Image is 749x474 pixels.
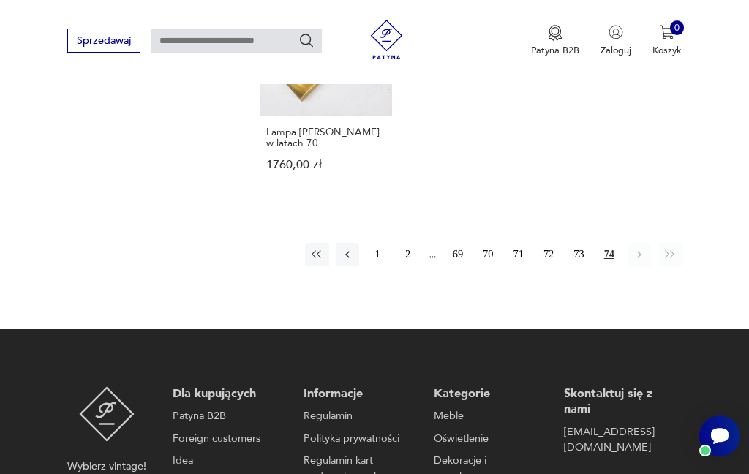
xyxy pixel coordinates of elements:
a: Patyna B2B [173,408,283,424]
button: Szukaj [298,32,315,48]
a: Oświetlenie [434,431,544,447]
button: 70 [476,243,500,266]
img: Patyna - sklep z meblami i dekoracjami vintage [79,386,135,443]
a: Meble [434,408,544,424]
a: Regulamin [304,408,414,424]
button: 72 [537,243,560,266]
a: Foreign customers [173,431,283,447]
a: Polityka prywatności [304,431,414,447]
h3: Lampa [PERSON_NAME] w latach 70. [266,127,386,149]
a: [EMAIL_ADDRESS][DOMAIN_NAME] [564,424,674,456]
p: Informacje [304,386,414,402]
p: 1760,00 zł [266,159,386,170]
a: Idea [173,453,283,469]
button: Sprzedawaj [67,29,140,53]
iframe: Smartsupp widget button [699,415,740,456]
img: Ikona medalu [548,25,562,41]
p: Koszyk [652,44,682,57]
button: Zaloguj [601,25,631,57]
p: Patyna B2B [531,44,579,57]
p: Skontaktuj się z nami [564,386,674,418]
button: 74 [598,243,621,266]
img: Ikona koszyka [660,25,674,39]
a: Ikona medaluPatyna B2B [531,25,579,57]
a: Sprzedawaj [67,37,140,46]
p: Zaloguj [601,44,631,57]
button: 73 [567,243,590,266]
button: 69 [446,243,470,266]
p: Kategorie [434,386,544,402]
p: Dla kupujących [173,386,283,402]
div: 0 [670,20,685,35]
img: Patyna - sklep z meblami i dekoracjami vintage [362,20,411,59]
button: Patyna B2B [531,25,579,57]
button: 71 [507,243,530,266]
button: 2 [396,243,419,266]
button: 0Koszyk [652,25,682,57]
img: Ikonka użytkownika [609,25,623,39]
button: 1 [366,243,389,266]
